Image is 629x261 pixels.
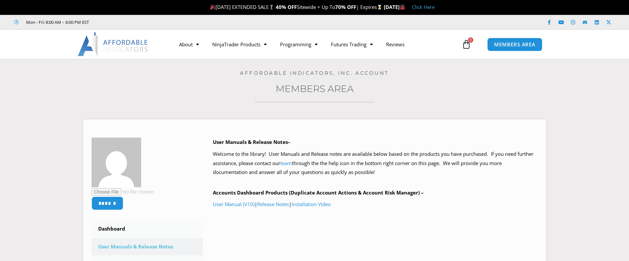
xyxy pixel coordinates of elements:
[92,138,141,187] img: e38058002f89b52598dd035cfb2845efc39ead7ef3170768b2a61953bab61d41
[257,201,289,207] a: Release Notes
[468,37,473,43] span: 0
[213,139,291,145] b: User Manuals & Release Notes–
[98,19,197,25] iframe: Customer reviews powered by Trustpilot
[400,5,405,10] img: 🏭
[292,201,331,207] a: Installation Video
[276,83,354,94] a: Members Area
[324,37,379,52] a: Futures Trading
[412,4,435,10] a: Click Here
[487,38,542,51] a: MEMBERS AREA
[210,5,215,10] img: 🎉
[384,4,405,10] strong: [DATE]
[280,160,292,166] a: team
[24,18,89,26] span: Mon - Fri: 8:00 AM – 6:00 PM EST
[276,4,297,10] strong: 40% OFF
[335,4,356,10] strong: 70% OFF
[78,32,149,56] img: LogoAI | Affordable Indicators – NinjaTrader
[273,37,324,52] a: Programming
[92,220,203,238] a: Dashboard
[92,238,203,255] a: User Manuals & Release Notes
[494,42,535,47] span: MEMBERS AREA
[209,4,384,10] span: [DATE] EXTENDED SALE Sitewide + Up To | Expires
[213,150,538,177] p: Welcome to the library! User Manuals and Release notes are available below based on the products ...
[379,37,411,52] a: Reviews
[206,37,273,52] a: NinjaTrader Products
[240,70,389,76] a: Affordable Indicators, Inc. Account
[173,37,206,52] a: About
[377,5,382,10] img: ⌛
[452,35,481,54] a: 0
[213,201,255,207] a: User Manual (V10)
[173,37,460,52] nav: Menu
[269,5,274,10] img: 🏌️‍♂️
[213,189,424,196] b: Accounts Dashboard Products (Duplicate Account Actions & Account Risk Manager) –
[213,200,538,209] p: | |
